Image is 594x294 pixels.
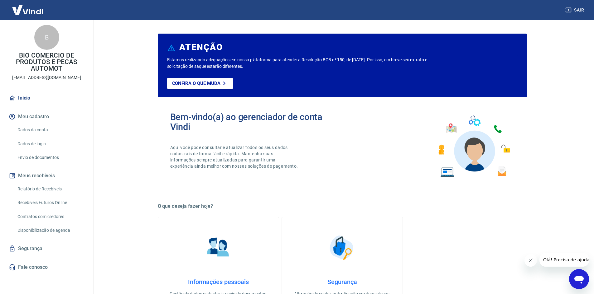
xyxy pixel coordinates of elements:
[172,81,220,86] p: Confira o que muda
[7,91,86,105] a: Início
[569,269,589,289] iframe: Botão para abrir a janela de mensagens
[7,110,86,124] button: Meu cadastro
[15,124,86,136] a: Dados da conta
[524,254,537,267] iframe: Fechar mensagem
[292,278,393,286] h4: Segurança
[5,52,88,72] p: BIO COMERCIO DE PRODUTOS E PECAS AUTOMOT
[167,57,447,70] p: Estamos realizando adequações em nossa plataforma para atender a Resolução BCB nº 150, de [DATE]....
[15,224,86,237] a: Disponibilização de agenda
[158,203,527,209] h5: O que deseja fazer hoje?
[15,196,86,209] a: Recebíveis Futuros Online
[15,210,86,223] a: Contratos com credores
[7,242,86,255] a: Segurança
[12,74,81,81] p: [EMAIL_ADDRESS][DOMAIN_NAME]
[564,4,587,16] button: Sair
[170,112,342,132] h2: Bem-vindo(a) ao gerenciador de conta Vindi
[326,232,358,263] img: Segurança
[167,78,233,89] a: Confira o que muda
[168,278,269,286] h4: Informações pessoais
[433,112,514,181] img: Imagem de um avatar masculino com diversos icones exemplificando as funcionalidades do gerenciado...
[15,151,86,164] a: Envio de documentos
[15,138,86,150] a: Dados de login
[7,260,86,274] a: Fale conosco
[4,4,52,9] span: Olá! Precisa de ajuda?
[203,232,234,263] img: Informações pessoais
[15,183,86,195] a: Relatório de Recebíveis
[539,253,589,267] iframe: Mensagem da empresa
[170,144,299,169] p: Aqui você pode consultar e atualizar todos os seus dados cadastrais de forma fácil e rápida. Mant...
[7,169,86,183] button: Meus recebíveis
[7,0,48,19] img: Vindi
[179,44,223,50] h6: ATENÇÃO
[34,25,59,50] div: B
